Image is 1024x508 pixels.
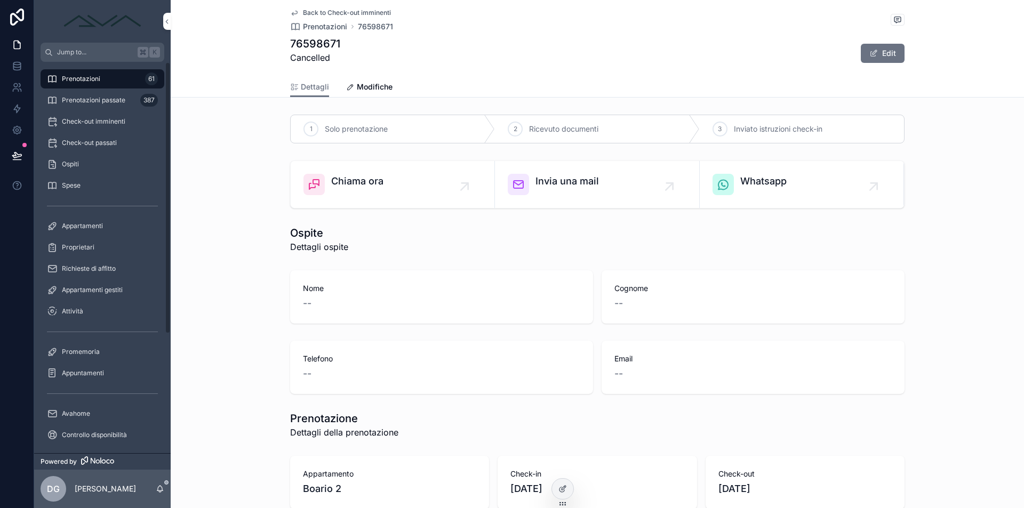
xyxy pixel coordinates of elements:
[62,75,100,83] span: Prenotazioni
[57,48,133,57] span: Jump to...
[140,94,158,107] div: 387
[290,426,398,439] span: Dettagli della prenotazione
[740,174,787,189] span: Whatsapp
[41,176,164,195] a: Spese
[861,44,905,63] button: Edit
[495,161,699,208] a: Invia una mail
[62,139,117,147] span: Check-out passati
[41,238,164,257] a: Proprietari
[41,133,164,152] a: Check-out passati
[290,225,348,240] h1: Ospite
[310,125,313,133] span: 1
[41,43,164,62] button: Jump to...K
[41,302,164,321] a: Attività
[535,174,599,189] span: Invia una mail
[614,366,623,381] span: --
[34,453,171,470] a: Powered by
[303,296,311,311] span: --
[62,348,100,356] span: Promemoria
[47,482,60,495] span: DG
[331,174,383,189] span: Chiama ora
[346,77,393,99] a: Modifiche
[510,469,684,479] span: Check-in
[614,353,892,364] span: Email
[34,62,171,453] div: scrollable content
[62,222,103,230] span: Appartamenti
[290,9,391,17] a: Back to Check-out imminenti
[62,264,116,273] span: Richieste di affitto
[41,280,164,300] a: Appartamenti gestiti
[614,296,623,311] span: --
[62,431,127,439] span: Controllo disponibilità
[41,404,164,423] a: Avahome
[718,469,892,479] span: Check-out
[41,457,77,466] span: Powered by
[303,353,580,364] span: Telefono
[62,96,125,104] span: Prenotazioni passate
[301,82,329,92] span: Dettagli
[62,243,94,252] span: Proprietari
[41,425,164,445] a: Controllo disponibilità
[41,69,164,88] a: Prenotazioni61
[718,481,892,496] span: [DATE]
[303,481,476,496] span: Boario 2
[62,369,104,377] span: Appuntamenti
[290,36,340,51] h1: 76598671
[75,483,136,494] p: [PERSON_NAME]
[41,112,164,131] a: Check-out imminenti
[290,51,340,64] p: Cancelled
[303,9,391,17] span: Back to Check-out imminenti
[62,181,81,190] span: Spese
[41,342,164,361] a: Promemoria
[41,259,164,278] a: Richieste di affitto
[614,283,892,294] span: Cognome
[734,124,822,134] span: Inviato istruzioni check-in
[303,283,580,294] span: Nome
[700,161,904,208] a: Whatsapp
[303,366,311,381] span: --
[41,91,164,110] a: Prenotazioni passate387
[358,21,393,32] a: 76598671
[145,72,158,85] div: 61
[62,117,125,126] span: Check-out imminenti
[150,48,159,57] span: K
[303,21,347,32] span: Prenotazioni
[41,364,164,383] a: Appuntamenti
[62,160,79,168] span: Ospiti
[291,161,495,208] a: Chiama ora
[510,481,684,496] span: [DATE]
[290,77,329,98] a: Dettagli
[514,125,517,133] span: 2
[290,240,348,253] span: Dettagli ospite
[718,125,722,133] span: 3
[325,124,388,134] span: Solo prenotazione
[290,21,347,32] a: Prenotazioni
[62,307,83,316] span: Attività
[60,13,145,30] img: App logo
[41,216,164,236] a: Appartamenti
[290,411,398,426] h1: Prenotazione
[62,409,90,418] span: Avahome
[41,155,164,174] a: Ospiti
[357,82,393,92] span: Modifiche
[529,124,598,134] span: Ricevuto documenti
[62,286,123,294] span: Appartamenti gestiti
[303,469,476,479] span: Appartamento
